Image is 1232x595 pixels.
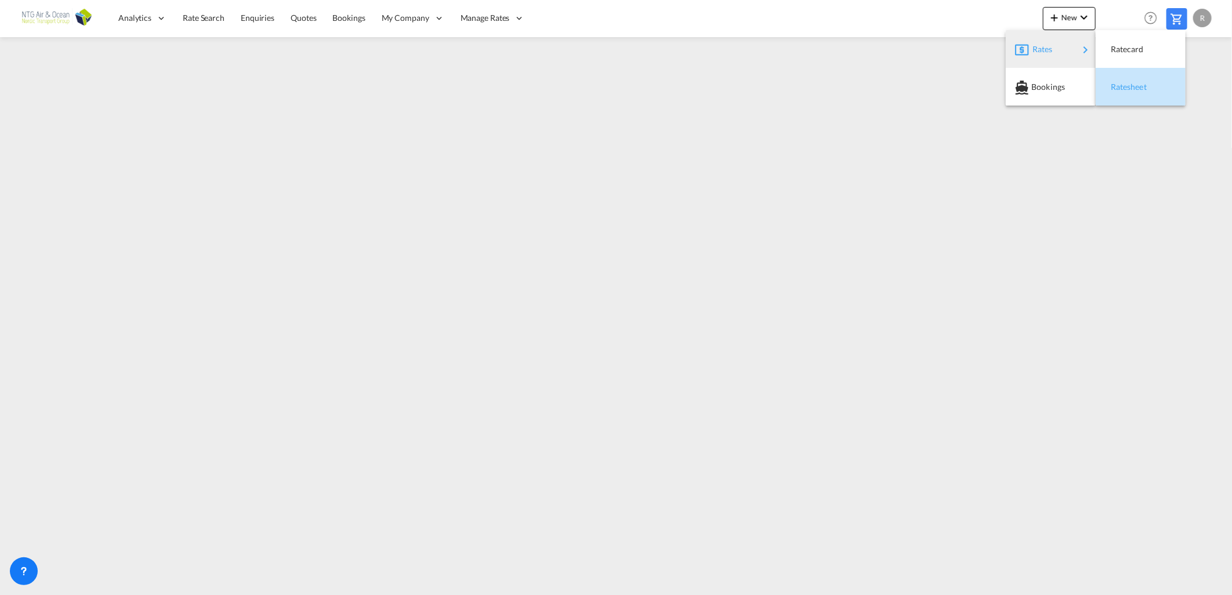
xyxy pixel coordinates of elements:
span: Bookings [1031,75,1044,99]
md-icon: icon-chevron-right [1079,43,1093,57]
div: Bookings [1015,72,1086,101]
span: Ratecard [1111,38,1124,61]
div: Ratesheet [1105,72,1176,101]
span: Rates [1032,38,1046,61]
button: Bookings [1006,68,1096,106]
div: Ratecard [1105,35,1176,64]
span: Ratesheet [1111,75,1124,99]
